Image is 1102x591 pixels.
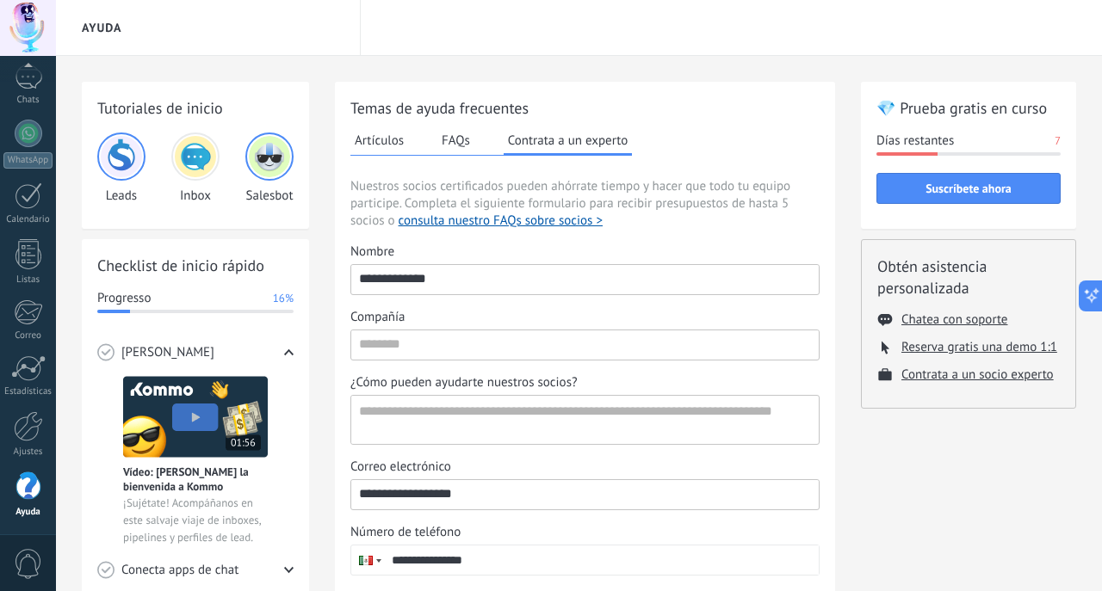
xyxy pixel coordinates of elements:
div: Estadísticas [3,386,53,397]
input: Número de teléfono [384,545,819,575]
div: Mexico: + 52 [351,545,384,575]
button: Reserva gratis una demo 1:1 [901,339,1057,355]
span: ¿Cómo pueden ayudarte nuestros socios? [350,374,578,391]
h2: Obtén asistencia personalizada [877,255,1060,299]
span: Nuestros socios certificados pueden ahórrate tiempo y hacer que todo tu equipo participe. Complet... [350,178,820,230]
span: Progresso [97,290,151,307]
h2: Checklist de inicio rápido [97,255,294,276]
div: Salesbot [245,132,294,204]
div: Leads [97,132,145,204]
input: Compañía [351,330,819,358]
span: Correo electrónico [350,459,451,476]
div: Calendario [3,214,53,225]
div: Ayuda [3,507,53,518]
h2: Tutoriales de inicio [97,97,294,119]
button: Chatea con soporte [901,311,1007,328]
input: Nombre [351,265,819,292]
span: ¡Sujétate! Acompáñanos en este salvaje viaje de inboxes, pipelines y perfiles de lead. [123,495,268,546]
span: [PERSON_NAME] [121,344,214,361]
span: Vídeo: [PERSON_NAME] la bienvenida a Kommo [123,465,268,494]
img: Meet video [123,376,268,458]
span: Compañía [350,309,405,326]
div: WhatsApp [3,152,53,169]
button: FAQs [437,127,474,153]
h2: 💎 Prueba gratis en curso [876,97,1061,119]
button: Suscríbete ahora [876,173,1061,204]
span: Número de teléfono [350,524,461,541]
div: Correo [3,330,53,342]
span: 16% [273,290,294,307]
input: Correo electrónico [351,480,819,508]
button: Contrata a un experto [504,127,632,156]
span: 7 [1055,132,1061,150]
button: consulta nuestro FAQs sobre socios > [399,212,603,230]
div: Chats [3,95,53,106]
span: Conecta apps de chat [121,562,238,579]
span: Días restantes [876,132,954,150]
div: Inbox [171,132,220,204]
button: Contrata a un socio experto [901,366,1054,383]
span: Suscríbete ahora [926,182,1012,194]
div: Ajustes [3,446,53,458]
textarea: ¿Cómo pueden ayudarte nuestros socios? [351,396,815,444]
h2: Temas de ayuda frecuentes [350,97,820,119]
div: Listas [3,274,53,286]
button: Artículos [350,127,408,153]
span: Nombre [350,243,394,261]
